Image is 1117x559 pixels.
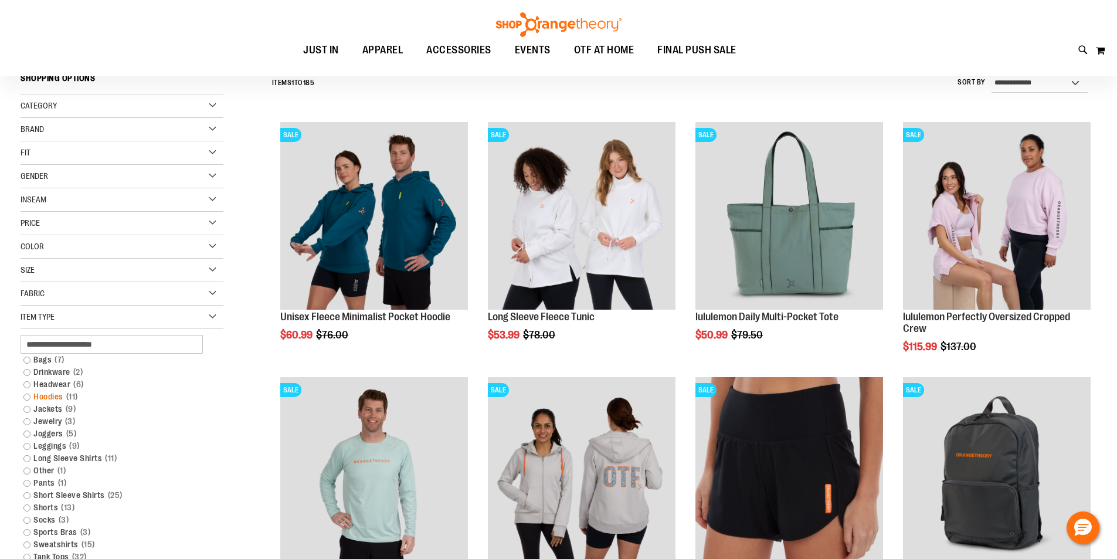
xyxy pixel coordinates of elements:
[488,128,509,142] span: SALE
[657,37,736,63] span: FINAL PUSH SALE
[21,265,35,275] span: Size
[316,329,350,341] span: $76.00
[695,128,717,142] span: SALE
[58,502,77,514] span: 13
[303,79,315,87] span: 185
[351,37,415,64] a: APPAREL
[21,124,44,134] span: Brand
[21,242,44,251] span: Color
[77,526,94,538] span: 3
[488,311,595,323] a: Long Sleeve Fleece Tunic
[21,68,223,94] strong: Shopping Options
[21,218,40,228] span: Price
[482,116,681,371] div: product
[18,440,212,452] a: Leggings9
[303,37,339,63] span: JUST IN
[63,391,81,403] span: 11
[21,312,55,321] span: Item Type
[18,477,212,489] a: Pants1
[62,415,79,428] span: 3
[280,122,468,310] img: Unisex Fleece Minimalist Pocket Hoodie
[646,37,748,63] a: FINAL PUSH SALE
[488,383,509,397] span: SALE
[695,329,729,341] span: $50.99
[695,311,838,323] a: lululemon Daily Multi-Pocket Tote
[18,526,212,538] a: Sports Bras3
[66,440,83,452] span: 9
[18,366,212,378] a: Drinkware2
[18,354,212,366] a: Bags7
[56,514,72,526] span: 3
[18,415,212,428] a: Jewelry3
[18,378,212,391] a: Headwear6
[562,37,646,64] a: OTF AT HOME
[63,403,79,415] span: 9
[958,77,986,87] label: Sort By
[280,329,314,341] span: $60.99
[21,101,57,110] span: Category
[79,538,98,551] span: 15
[280,383,301,397] span: SALE
[21,171,48,181] span: Gender
[523,329,557,341] span: $78.00
[272,74,315,92] h2: Items to
[903,341,939,353] span: $115.99
[903,128,924,142] span: SALE
[488,329,521,341] span: $53.99
[695,122,883,311] a: lululemon Daily Multi-Pocket ToteSALE
[18,391,212,403] a: Hoodies11
[695,383,717,397] span: SALE
[280,311,450,323] a: Unisex Fleece Minimalist Pocket Hoodie
[426,37,491,63] span: ACCESSORIES
[21,195,46,204] span: Inseam
[903,122,1091,310] img: lululemon Perfectly Oversized Cropped Crew
[55,465,69,477] span: 1
[291,79,294,87] span: 1
[731,329,765,341] span: $79.50
[18,502,212,514] a: Shorts13
[903,383,924,397] span: SALE
[362,37,403,63] span: APPAREL
[70,378,87,391] span: 6
[21,148,30,157] span: Fit
[488,122,675,310] img: Product image for Fleece Long Sleeve
[280,122,468,311] a: Unisex Fleece Minimalist Pocket HoodieSALE
[18,403,212,415] a: Jackets9
[291,37,351,64] a: JUST IN
[488,122,675,311] a: Product image for Fleece Long SleeveSALE
[102,452,120,465] span: 11
[274,116,474,371] div: product
[18,465,212,477] a: Other1
[515,37,551,63] span: EVENTS
[70,366,86,378] span: 2
[18,452,212,465] a: Long Sleeve Shirts11
[280,128,301,142] span: SALE
[18,514,212,526] a: Socks3
[21,289,45,298] span: Fabric
[415,37,503,64] a: ACCESSORIES
[105,489,125,502] span: 25
[695,122,883,310] img: lululemon Daily Multi-Pocket Tote
[18,489,212,502] a: Short Sleeve Shirts25
[897,116,1096,382] div: product
[903,311,1070,334] a: lululemon Perfectly Oversized Cropped Crew
[903,122,1091,311] a: lululemon Perfectly Oversized Cropped CrewSALE
[690,116,889,371] div: product
[63,428,80,440] span: 5
[1067,511,1099,544] button: Hello, have a question? Let’s chat.
[55,477,70,489] span: 1
[503,37,562,64] a: EVENTS
[52,354,67,366] span: 7
[18,538,212,551] a: Sweatshirts15
[574,37,634,63] span: OTF AT HOME
[941,341,978,353] span: $137.00
[18,428,212,440] a: Joggers5
[494,12,623,37] img: Shop Orangetheory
